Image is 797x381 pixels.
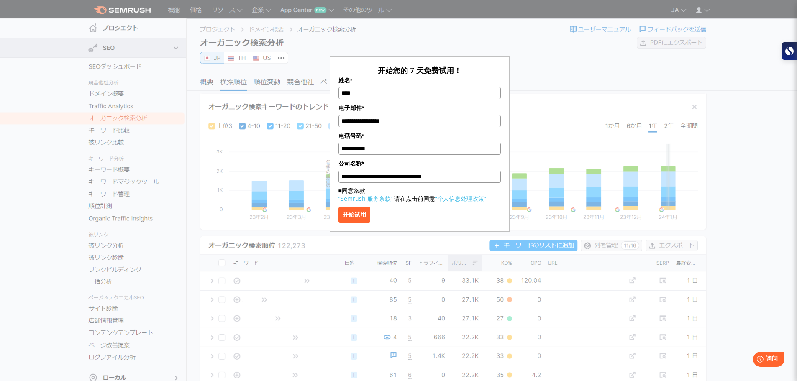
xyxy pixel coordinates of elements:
font: 电话号码* [338,133,364,139]
font: 电子邮件* [338,105,364,111]
iframe: 帮助小部件启动器 [723,348,788,372]
font: ■同意条款 [338,187,365,194]
font: 开始您的 7 天免费试用！ [378,65,461,75]
button: 开始试用 [338,207,370,223]
font: 开始试用 [343,211,366,218]
a: “个人信息处理政策” [435,194,486,202]
font: 公司名称* [338,160,364,167]
font: 请在点击前同意 [394,194,435,202]
a: “Semrush 服务条款” [338,194,393,202]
